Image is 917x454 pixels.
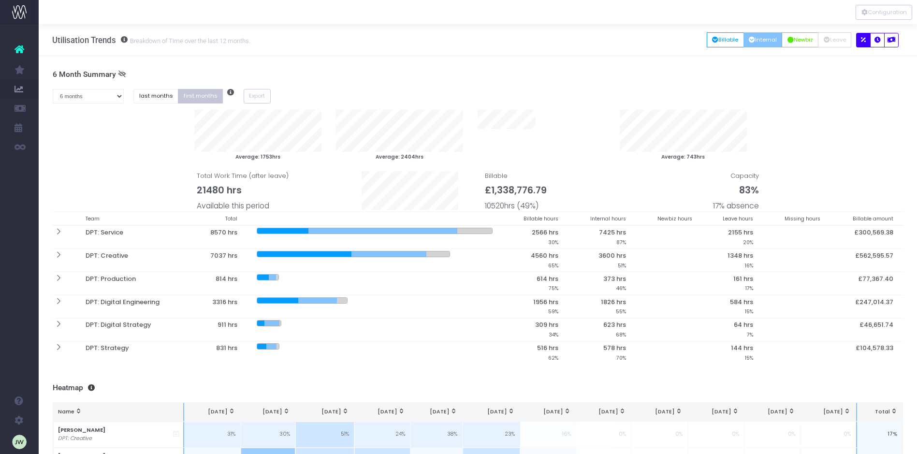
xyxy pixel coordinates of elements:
div: [DATE] [467,408,515,416]
div: [DATE] [693,408,739,416]
th: £300,569.38 [830,225,903,249]
span: Available this period [197,200,269,211]
th: 3316 hrs [190,295,247,318]
th: 911 hrs [190,318,247,341]
div: Total [861,408,897,416]
span: Capacity [713,171,759,211]
small: Average: 1753hrs [235,152,280,161]
span: Billable [485,171,547,211]
small: 46% [616,283,626,292]
div: [DATE] [750,408,795,416]
th: 7037 hrs [190,249,247,272]
small: Billable hours [524,214,558,222]
div: [DATE] [582,408,626,416]
th: Mar 25: activate to sort column ascending [184,403,241,422]
th: £247,014.37 [830,295,903,318]
td: 31% [184,422,241,448]
small: Internal hours [590,214,626,222]
small: 7% [747,330,753,338]
th: Name: activate to sort column ascending [53,403,184,422]
button: Configuration [856,5,912,20]
h3: Utilisation Trends [52,35,250,45]
h3: Heatmap [53,383,903,393]
img: images/default_profile_image.png [12,435,27,449]
th: £562,595.57 [830,249,903,272]
div: [DATE] [360,408,405,416]
td: 0% [801,422,856,448]
th: £46,651.74 [830,318,903,341]
div: [DATE] [189,408,235,416]
small: 65% [548,261,558,269]
small: Team [86,214,100,222]
div: [DATE] [246,408,290,416]
strong: [PERSON_NAME] [58,426,105,434]
span: 21480 hrs [197,183,242,197]
small: Breakdown of Time over the last 12 months. [128,35,250,45]
span: 309 hrs [535,320,558,330]
small: 55% [616,307,626,315]
th: Jun 25: activate to sort column ascending [354,403,410,422]
span: 578 hrs [603,343,626,353]
small: 16% [745,261,753,269]
span: 83% [739,183,759,197]
th: Sep 25: activate to sort column ascending [520,403,576,422]
span: 614 hrs [537,274,558,284]
span: 584 hrs [730,297,753,307]
small: 87% [616,237,626,246]
th: Aug 25: activate to sort column ascending [463,403,521,422]
th: Nov 25: activate to sort column ascending [631,403,688,422]
span: 17% absence [713,200,759,211]
button: Newbiz [782,32,818,47]
span: 2155 hrs [728,228,753,237]
span: 6 Month Summary [53,70,116,79]
td: 17% [856,422,903,448]
button: Billable [707,32,744,47]
td: 24% [354,422,410,448]
th: Feb 26: activate to sort column ascending [801,403,856,422]
small: 70% [616,353,626,362]
button: last months [133,89,178,104]
div: Vertical button group [856,5,912,20]
th: 831 hrs [190,341,247,364]
span: 623 hrs [603,320,626,330]
span: 4560 hrs [531,251,558,261]
th: May 25: activate to sort column ascending [295,403,354,422]
span: 1826 hrs [601,297,626,307]
td: 0% [688,422,744,448]
td: 0% [631,422,688,448]
span: 3600 hrs [598,251,626,261]
th: DPT: Strategy [76,341,190,364]
span: 1348 hrs [728,251,753,261]
span: Total Work Time (after leave) [197,171,289,211]
th: £104,578.33 [830,341,903,364]
th: DPT: Digital Strategy [76,318,190,341]
span: £1,338,776.79 [485,183,547,197]
div: [DATE] [416,408,457,416]
span: 10520hrs (49%) [485,200,539,211]
th: Dec 25: activate to sort column ascending [688,403,744,422]
span: 144 hrs [731,343,753,353]
small: 75% [549,283,558,292]
td: 0% [744,422,801,448]
small: Leave hours [723,214,753,222]
th: DPT: Service [76,225,190,249]
button: Leave [818,32,851,47]
span: 2566 hrs [532,228,558,237]
small: 34% [549,330,558,338]
small: 15% [745,307,753,315]
small: 20% [743,237,753,246]
th: Total: activate to sort column ascending [856,403,903,422]
small: Average: 743hrs [661,152,705,161]
td: 16% [520,422,576,448]
div: [DATE] [525,408,571,416]
td: 0% [576,422,631,448]
td: 23% [463,422,521,448]
th: Jan 26: activate to sort column ascending [744,403,801,422]
small: Total [225,214,237,222]
small: 51% [618,261,626,269]
span: 516 hrs [537,343,558,353]
th: DPT: Digital Engineering [76,295,190,318]
th: Oct 25: activate to sort column ascending [576,403,631,422]
button: Internal [743,32,783,47]
small: 68% [616,330,626,338]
